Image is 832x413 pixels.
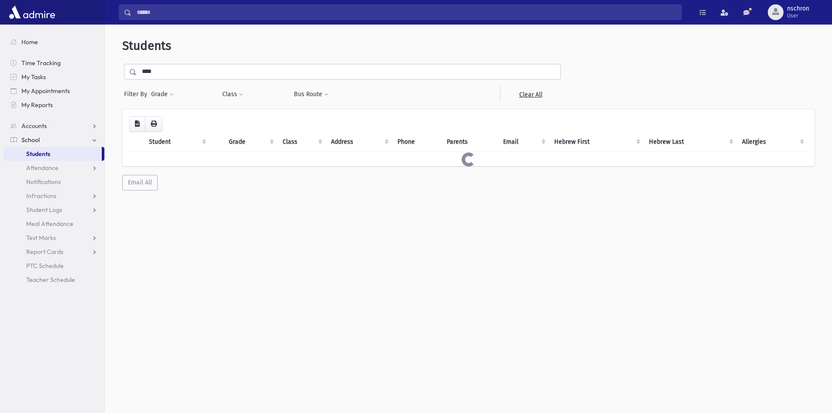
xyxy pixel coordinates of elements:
[122,175,158,191] button: Email All
[21,101,53,109] span: My Reports
[293,87,329,102] button: Bus Route
[144,132,210,152] th: Student
[26,164,59,172] span: Attendance
[3,231,104,245] a: Test Marks
[3,98,104,112] a: My Reports
[26,192,56,200] span: Infractions
[326,132,392,152] th: Address
[3,84,104,98] a: My Appointments
[392,132,442,152] th: Phone
[277,132,326,152] th: Class
[122,38,171,53] span: Students
[3,217,104,231] a: Meal Attendance
[145,116,162,132] button: Print
[131,4,681,20] input: Search
[644,132,737,152] th: Hebrew Last
[26,220,73,228] span: Meal Attendance
[3,259,104,273] a: PTC Schedule
[498,132,549,152] th: Email
[21,38,38,46] span: Home
[500,87,561,102] a: Clear All
[26,248,63,256] span: Report Cards
[442,132,498,152] th: Parents
[3,161,104,175] a: Attendance
[737,132,808,152] th: Allergies
[3,119,104,133] a: Accounts
[549,132,643,152] th: Hebrew First
[26,178,61,186] span: Notifications
[3,245,104,259] a: Report Cards
[787,5,809,12] span: nschron
[26,262,64,270] span: PTC Schedule
[3,70,104,84] a: My Tasks
[26,150,50,158] span: Students
[26,234,56,242] span: Test Marks
[222,87,244,102] button: Class
[26,276,75,284] span: Teacher Schedule
[3,189,104,203] a: Infractions
[21,136,40,144] span: School
[3,273,104,287] a: Teacher Schedule
[124,90,151,99] span: Filter By
[21,73,46,81] span: My Tasks
[224,132,277,152] th: Grade
[3,175,104,189] a: Notifications
[151,87,174,102] button: Grade
[7,3,57,21] img: AdmirePro
[787,12,809,19] span: User
[21,59,61,67] span: Time Tracking
[3,35,104,49] a: Home
[3,133,104,147] a: School
[21,87,70,95] span: My Appointments
[3,147,102,161] a: Students
[26,206,62,214] span: Student Logs
[3,203,104,217] a: Student Logs
[21,122,47,130] span: Accounts
[129,116,145,132] button: CSV
[3,56,104,70] a: Time Tracking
